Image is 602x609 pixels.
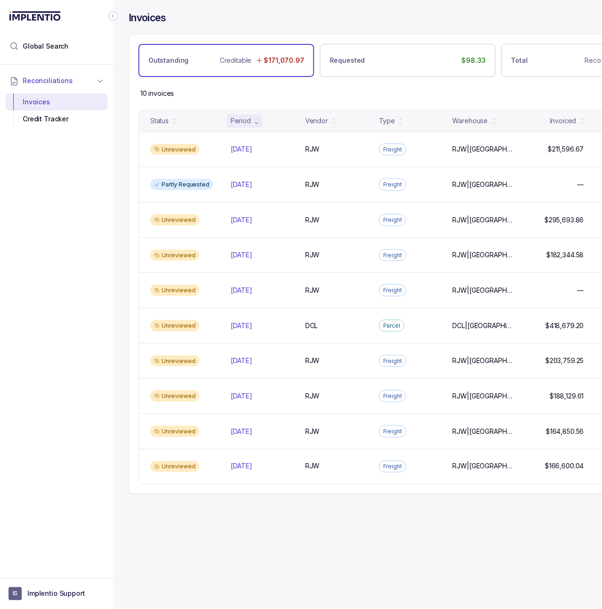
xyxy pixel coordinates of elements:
div: Invoices [13,93,100,110]
div: Reconciliations [6,92,108,130]
p: [DATE] [231,356,252,365]
p: $166,600.04 [545,462,584,471]
button: Reconciliations [6,70,108,91]
p: [DATE] [231,427,252,436]
div: Unreviewed [150,320,199,331]
h4: Invoices [129,11,166,25]
p: RJW [305,180,320,189]
p: $211,596.67 [548,144,584,154]
p: RJW|[GEOGRAPHIC_DATA] [453,215,513,225]
p: RJW [305,144,320,154]
div: Status [150,116,169,126]
p: Total [511,56,528,65]
p: Creditable [220,56,252,65]
div: Period [231,116,251,126]
p: — [577,286,584,295]
div: Unreviewed [150,426,199,437]
p: [DATE] [231,286,252,295]
p: $418,679.20 [546,321,584,330]
p: $203,759.25 [546,356,584,365]
p: $171,070.97 [264,56,304,65]
p: Freight [383,462,402,472]
p: Freight [383,427,402,436]
p: RJW|[GEOGRAPHIC_DATA] [453,427,513,436]
div: Collapse Icon [108,10,119,22]
p: DCL|[GEOGRAPHIC_DATA], DCL|LN, DCL|YK [453,321,513,330]
p: Freight [383,286,402,295]
p: [DATE] [231,215,252,225]
p: Freight [383,180,402,189]
p: [DATE] [231,462,252,471]
p: RJW [305,391,320,401]
div: Remaining page entries [140,89,174,98]
p: [DATE] [231,180,252,189]
p: $295,693.86 [545,215,584,225]
div: Unreviewed [150,144,199,155]
p: RJW [305,286,320,295]
p: Freight [383,356,402,366]
p: RJW [305,215,320,225]
p: RJW [305,427,320,436]
div: Vendor [305,116,328,126]
p: Freight [383,215,402,225]
div: Unreviewed [150,355,199,367]
p: Freight [383,251,402,260]
div: Invoiced [550,116,576,126]
div: Warehouse [453,116,488,126]
p: Requested [330,56,365,65]
p: RJW|[GEOGRAPHIC_DATA] [453,144,513,154]
span: User initials [9,587,22,601]
p: Parcel [383,321,400,330]
p: RJW|[GEOGRAPHIC_DATA] [453,462,513,471]
p: Freight [383,391,402,401]
p: RJW|[GEOGRAPHIC_DATA] [453,391,513,401]
p: $182,344.58 [547,250,584,260]
p: [DATE] [231,144,252,154]
p: RJW|[GEOGRAPHIC_DATA] [453,250,513,260]
p: $98.33 [462,56,486,65]
div: Unreviewed [150,461,199,473]
p: DCL [305,321,318,330]
p: Outstanding [148,56,189,65]
button: User initialsImplentio Support [9,587,105,601]
div: Unreviewed [150,214,199,226]
p: Implentio Support [27,589,85,599]
p: RJW [305,356,320,365]
div: Partly Requested [150,179,213,190]
p: RJW|[GEOGRAPHIC_DATA] [453,286,513,295]
p: Freight [383,145,402,154]
p: [DATE] [231,391,252,401]
p: RJW|[GEOGRAPHIC_DATA] [453,356,513,365]
p: RJW [305,250,320,260]
span: Reconciliations [23,76,73,85]
p: — [577,180,584,189]
p: [DATE] [231,250,252,260]
p: 10 invoices [140,89,174,98]
div: Unreviewed [150,285,199,296]
div: Credit Tracker [13,110,100,127]
p: RJW|[GEOGRAPHIC_DATA] [453,180,513,189]
div: Type [379,116,395,126]
p: [DATE] [231,321,252,330]
div: Unreviewed [150,390,199,402]
div: Unreviewed [150,250,199,261]
p: $164,850.56 [546,427,584,436]
p: RJW [305,462,320,471]
p: $188,129.61 [550,391,584,401]
span: Global Search [23,42,69,51]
